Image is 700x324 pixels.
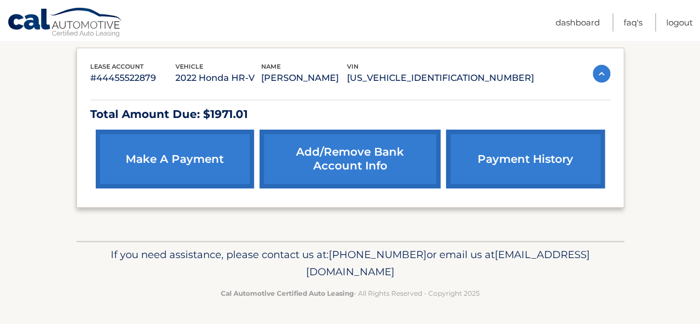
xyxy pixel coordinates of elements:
span: lease account [90,63,144,70]
a: Cal Automotive [7,7,123,39]
strong: Cal Automotive Certified Auto Leasing [221,289,354,297]
span: [PHONE_NUMBER] [329,248,427,261]
p: If you need assistance, please contact us at: or email us at [84,246,617,281]
a: FAQ's [624,13,642,32]
a: payment history [446,130,604,188]
a: Dashboard [556,13,600,32]
span: vin [347,63,359,70]
p: 2022 Honda HR-V [175,70,261,86]
span: vehicle [175,63,203,70]
p: Total Amount Due: $1971.01 [90,105,610,124]
a: Add/Remove bank account info [260,130,440,188]
a: make a payment [96,130,254,188]
span: name [261,63,281,70]
a: Logout [666,13,693,32]
p: [PERSON_NAME] [261,70,347,86]
img: accordion-active.svg [593,65,610,83]
p: - All Rights Reserved - Copyright 2025 [84,287,617,299]
p: #44455522879 [90,70,176,86]
p: [US_VEHICLE_IDENTIFICATION_NUMBER] [347,70,534,86]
